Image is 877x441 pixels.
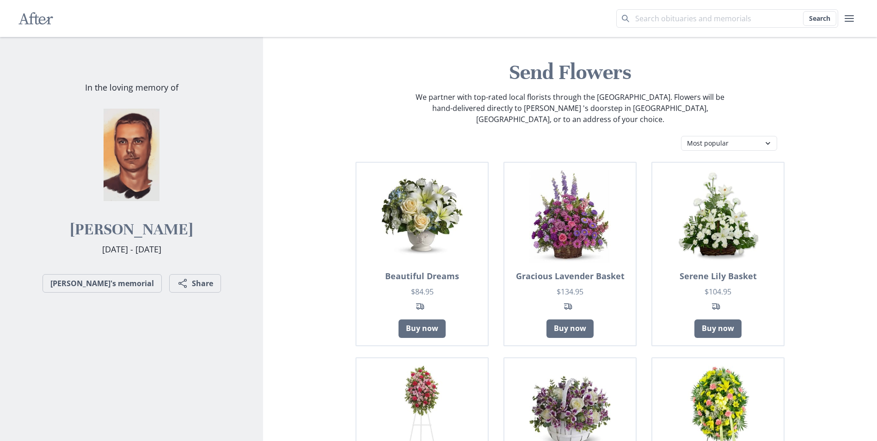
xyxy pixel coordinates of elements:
[270,59,870,86] h1: Send Flowers
[415,92,725,125] p: We partner with top-rated local florists through the [GEOGRAPHIC_DATA]. Flowers will be hand-deli...
[840,9,859,28] button: user menu
[694,319,742,338] a: Buy now
[70,220,193,239] h2: [PERSON_NAME]
[546,319,594,338] a: Buy now
[399,319,446,338] a: Buy now
[169,274,221,293] button: Share
[43,274,162,293] a: [PERSON_NAME]'s memorial
[681,136,777,151] select: Category filter
[86,109,178,201] img: James
[803,11,836,26] button: Search
[102,244,161,255] span: [DATE] - [DATE]
[616,9,838,28] input: Search term
[85,81,178,94] p: In the loving memory of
